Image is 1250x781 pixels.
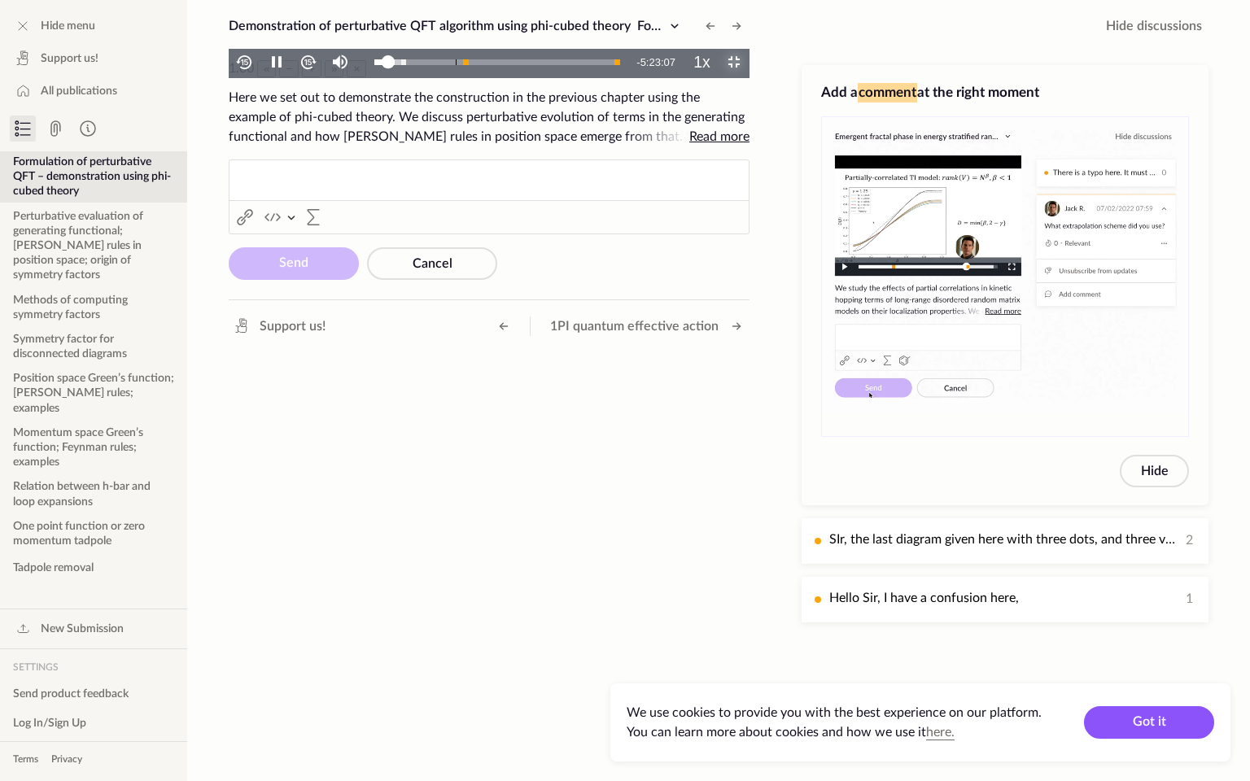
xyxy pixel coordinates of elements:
span: comment [858,83,917,103]
button: Mute [324,46,356,78]
p: SIr, the last diagram given here with three dots, and three vertices, which has a loop on the rig... [829,530,1179,550]
button: Demonstration of perturbative QFT algorithm using phi-cubed theoryFormulation of perturbative QFT... [222,13,691,39]
button: Hello Sir, I have a confusion here, 1 [802,577,1208,622]
a: here. [926,726,955,739]
span: 1PI quantum effective action [550,316,719,336]
img: forth [299,53,317,72]
a: Terms [7,747,45,773]
span: Hide menu [41,18,95,34]
span: - [636,56,640,68]
a: Privacy [45,747,89,773]
h3: Add a at the right moment [821,83,1189,103]
button: Pause [260,46,292,78]
a: Support us! [225,313,332,339]
button: Non-Fullscreen [718,46,750,78]
button: Cancel [367,247,497,280]
span: Support us! [41,50,98,67]
button: Send [229,247,359,280]
span: Read more [689,130,750,143]
span: Here we set out to demonstrate the construction in the previous chapter using the example of phi-... [229,88,750,146]
span: Support us! [260,316,326,336]
span: Hide discussions [1106,16,1202,36]
span: We use cookies to provide you with the best experience on our platform. You can learn more about ... [627,706,1042,739]
span: Cancel [413,257,452,270]
img: back [235,53,254,72]
span: Demonstration of perturbative QFT algorithm using phi-cubed theory [229,20,631,33]
p: Hello Sir, I have a confusion here, [829,588,1179,609]
button: SIr, the last diagram given here with three dots, and three vertices, which has a loop on the rig... [802,518,1208,564]
span: 5:23:07 [640,56,675,68]
div: Progress Bar [374,59,618,65]
span: All publications [41,83,117,99]
button: 1PI quantum effective action [544,313,750,339]
button: Got it [1084,706,1214,739]
button: Playback Rate [686,46,718,78]
span: Send [279,256,308,269]
button: Hide [1120,455,1189,487]
span: Formulation of perturbative QFT – demonstration using phi-cubed theory [637,20,1062,33]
